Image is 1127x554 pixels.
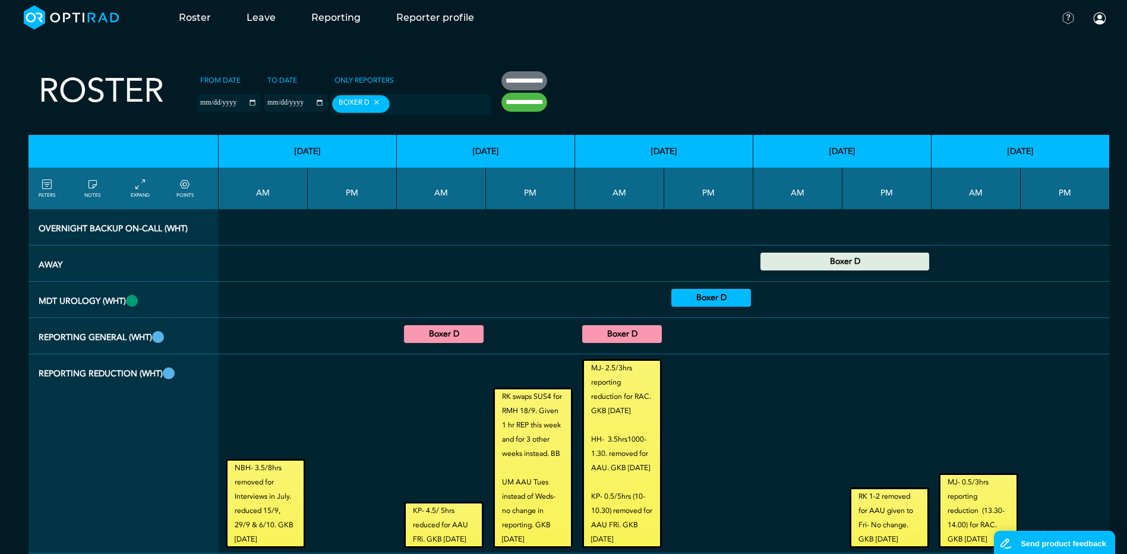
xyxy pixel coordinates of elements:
[671,289,751,307] div: Urology 14:00 - 17:00
[219,135,397,168] th: [DATE]
[397,168,486,209] th: AM
[29,354,219,553] th: REPORTING REDUCTION (WHT)
[486,168,575,209] th: PM
[84,178,100,199] a: show/hide notes
[332,95,390,113] div: Boxer D
[575,168,664,209] th: AM
[370,98,383,106] button: Remove item: '4413a17f-29b3-49f9-b051-c1d5185a5488'
[176,178,194,199] a: collapse/expand expected points
[851,489,927,546] small: RK 1-2 removed for AAU given to Fri- No change. GKB [DATE]
[753,168,842,209] th: AM
[762,254,927,269] summary: Boxer D
[24,5,119,30] img: brand-opti-rad-logos-blue-and-white-d2f68631ba2948856bd03f2d395fb146ddc8fb01b4b6e9315ea85fa773367...
[397,135,575,168] th: [DATE]
[842,168,932,209] th: PM
[308,168,397,209] th: PM
[932,168,1021,209] th: AM
[495,389,571,546] small: RK swaps SUS4 for RMH 18/9. Given 1 hr REP this week and for 3 other weeks instead. BB UM AAU Tue...
[197,71,244,89] label: From date
[753,135,932,168] th: [DATE]
[940,475,1016,546] small: MJ- 0.5/3hrs reporting reduction (13.30-14.00) for RAC. GKB [DATE]
[932,135,1110,168] th: [DATE]
[29,318,219,354] th: REPORTING GENERAL (WHT)
[664,168,753,209] th: PM
[406,327,482,341] summary: Boxer D
[219,168,308,209] th: AM
[29,209,219,245] th: Overnight backup on-call (WHT)
[404,325,484,343] div: General CT/MRI Urology/General MRI 08:00 - 11:30
[131,178,150,199] a: collapse/expand entries
[582,325,662,343] div: General CT/MRI Urology/General MRI 08:00 - 09:30
[392,99,452,110] input: null
[575,135,753,168] th: [DATE]
[406,503,482,546] small: KP- 4.5/ 5hrs reduced for AAU FRi. GKB [DATE]
[228,461,304,546] small: NBH- 3.5/8hrs removed for Interviews in July. reduced 15/9, 29/9 & 6/10. GKB [DATE]
[29,282,219,318] th: MDT UROLOGY (WHT)
[331,71,397,89] label: Only Reporters
[264,71,301,89] label: To date
[39,71,164,111] h2: Roster
[760,253,929,270] div: Annual Leave 00:00 - 23:59
[673,291,749,305] summary: Boxer D
[584,361,660,546] small: MJ- 2.5/3hrs reporting reduction for RAC. GKB [DATE] HH- 3.5hrs1000-1.30. removed for AAU. GKB [D...
[1021,168,1110,209] th: PM
[39,178,55,199] a: FILTERS
[29,245,219,282] th: Away
[584,327,660,341] summary: Boxer D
